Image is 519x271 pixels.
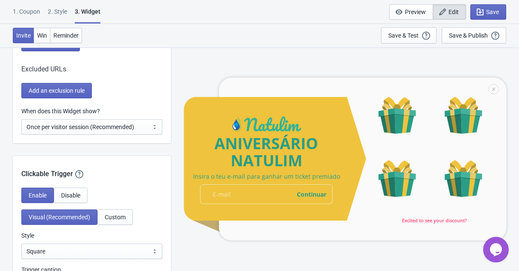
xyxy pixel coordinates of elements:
span: Enable [29,192,47,199]
button: Disable [54,188,88,203]
span: Visual (Recommended) [29,214,90,221]
button: Visual (Recommended) [21,209,97,225]
span: Win [37,32,47,39]
div: Save & Publish [449,32,488,39]
label: When does this Widget show? [21,107,100,115]
span: Invite [16,32,31,39]
button: Save & Publish [442,27,506,44]
span: Custom [105,214,126,221]
div: 1. Coupon [13,7,40,22]
button: Preview [389,4,433,20]
button: Reminder [50,28,82,43]
span: Add an exclusion rule [29,87,85,94]
button: Custom [97,209,133,225]
div: Excluded URLs [21,64,162,74]
span: Disable [61,192,80,199]
button: Win [34,28,50,43]
span: Edit [449,9,459,15]
button: Save & Test [381,27,437,44]
div: Clickable Trigger [13,156,171,179]
iframe: chat widget [483,237,510,262]
span: Preview [405,9,426,15]
div: 2 . Style [48,7,67,22]
span: Reminder [53,32,79,39]
button: Add an exclusion rule [21,83,92,98]
button: Save [470,4,506,20]
label: Style [21,231,34,240]
button: Edit [433,4,466,20]
button: Enable [21,188,54,203]
div: Save & Test [388,32,419,39]
div: 3. Widget [75,7,100,24]
span: Save [486,9,499,15]
button: Invite [13,28,34,43]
